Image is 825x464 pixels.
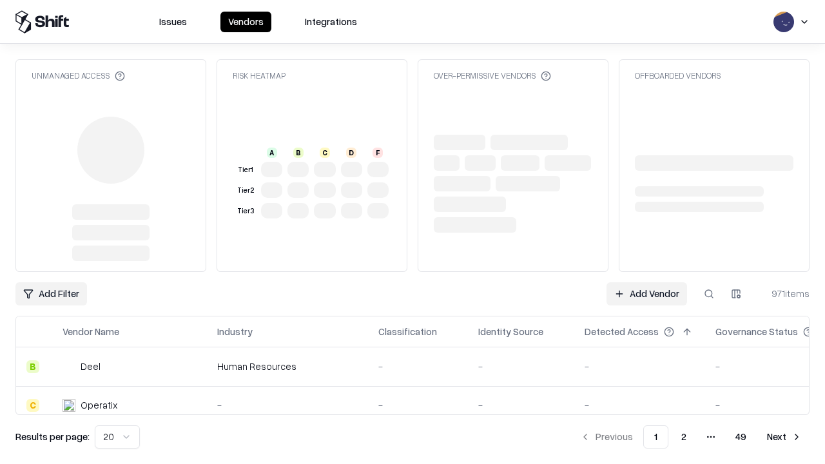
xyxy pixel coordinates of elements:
div: Industry [217,325,253,338]
div: - [378,360,458,373]
div: Identity Source [478,325,543,338]
nav: pagination [572,425,810,449]
div: Offboarded Vendors [635,70,721,81]
div: Unmanaged Access [32,70,125,81]
button: 49 [725,425,757,449]
div: B [26,360,39,373]
button: 2 [671,425,697,449]
div: Operatix [81,398,117,412]
div: C [320,148,330,158]
div: - [478,398,564,412]
div: Vendor Name [63,325,119,338]
p: Results per page: [15,430,90,443]
button: Next [759,425,810,449]
div: - [378,398,458,412]
div: Detected Access [585,325,659,338]
div: Over-Permissive Vendors [434,70,551,81]
div: Risk Heatmap [233,70,286,81]
div: Classification [378,325,437,338]
div: Deel [81,360,101,373]
div: F [373,148,383,158]
div: - [585,360,695,373]
div: Tier 1 [235,164,256,175]
div: Tier 3 [235,206,256,217]
div: - [585,398,695,412]
button: 1 [643,425,668,449]
div: 971 items [758,287,810,300]
button: Integrations [297,12,365,32]
button: Vendors [220,12,271,32]
div: B [293,148,304,158]
div: Tier 2 [235,185,256,196]
img: Deel [63,360,75,373]
div: - [478,360,564,373]
div: Human Resources [217,360,358,373]
a: Add Vendor [607,282,687,305]
div: C [26,399,39,412]
div: D [346,148,356,158]
img: Operatix [63,399,75,412]
button: Issues [151,12,195,32]
div: - [217,398,358,412]
div: Governance Status [715,325,798,338]
div: A [267,148,277,158]
button: Add Filter [15,282,87,305]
